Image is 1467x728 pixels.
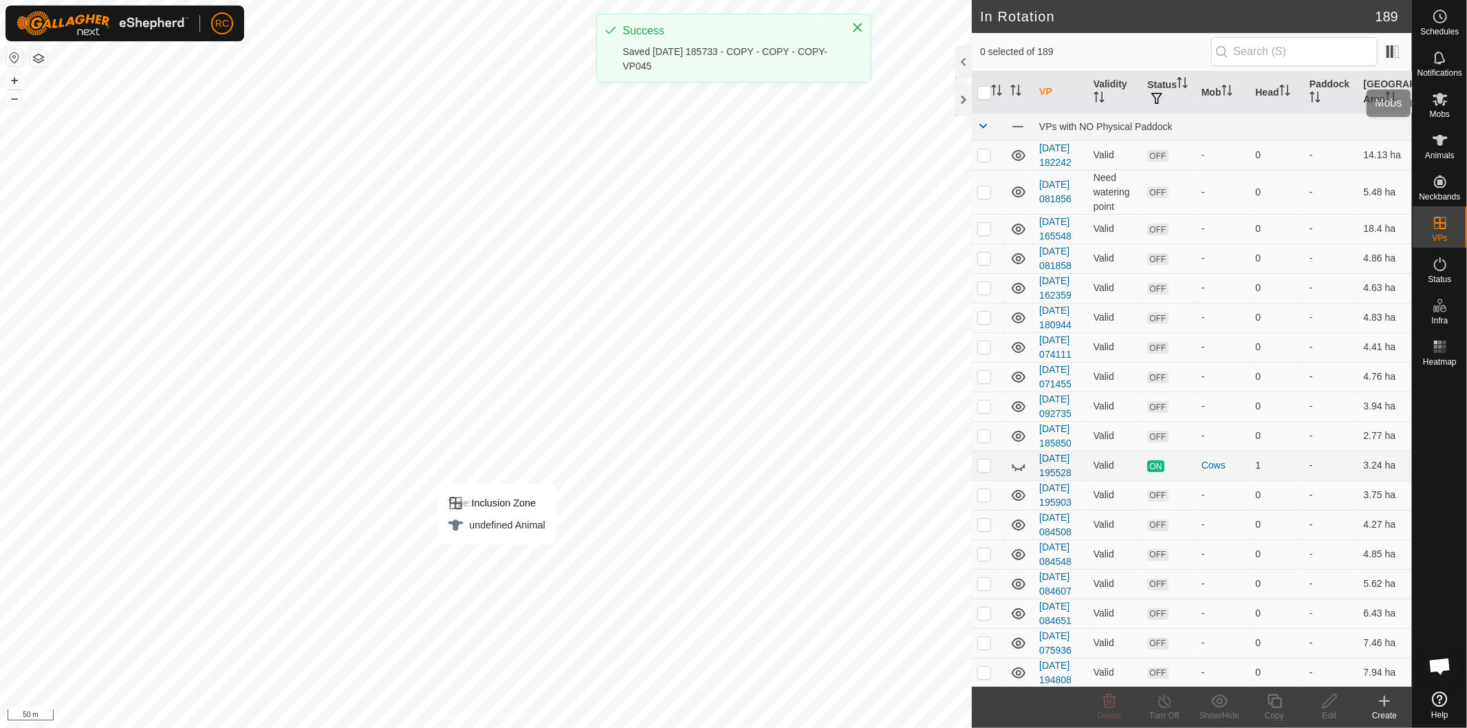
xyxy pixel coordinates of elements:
td: Valid [1088,599,1142,628]
td: - [1304,214,1358,244]
a: [DATE] 180944 [1039,305,1072,330]
td: Valid [1088,658,1142,687]
span: OFF [1147,608,1168,620]
a: [DATE] 084548 [1039,542,1072,567]
td: Valid [1088,628,1142,658]
td: 0 [1250,480,1304,510]
a: [DATE] 084508 [1039,512,1072,537]
span: OFF [1147,342,1168,354]
a: Privacy Policy [432,710,483,722]
div: Saved [DATE] 185733 - COPY - COPY - COPY-VP045 [623,45,838,74]
span: VPs [1432,234,1447,242]
td: - [1304,303,1358,332]
td: Need watering point [1088,170,1142,214]
span: OFF [1147,520,1168,531]
td: 0 [1250,539,1304,569]
img: Gallagher Logo [17,11,188,36]
span: Animals [1425,151,1455,160]
span: OFF [1147,667,1168,679]
button: + [6,72,23,89]
span: RC [215,17,229,31]
div: Copy [1247,709,1302,722]
a: [DATE] 081858 [1039,246,1072,271]
p-sorticon: Activate to sort [991,87,1002,98]
td: 0 [1250,569,1304,599]
span: OFF [1147,490,1168,502]
span: Delete [1098,711,1122,720]
td: 6.43 ha [1358,599,1412,628]
a: [DATE] 071455 [1039,364,1072,389]
td: 4.63 ha [1358,273,1412,303]
td: Valid [1088,480,1142,510]
a: [DATE] 165548 [1039,216,1072,242]
span: OFF [1147,312,1168,324]
div: - [1202,517,1245,532]
div: Show/Hide [1192,709,1247,722]
span: Notifications [1417,69,1462,77]
div: - [1202,148,1245,162]
th: Status [1142,72,1196,114]
a: [DATE] 182242 [1039,142,1072,168]
td: 0 [1250,421,1304,451]
td: 18.4 ha [1358,214,1412,244]
span: OFF [1147,186,1168,198]
div: - [1202,547,1245,561]
span: OFF [1147,283,1168,295]
div: - [1202,370,1245,384]
td: 1 [1250,451,1304,480]
div: Edit [1302,709,1357,722]
td: Valid [1088,273,1142,303]
span: Mobs [1430,110,1450,118]
a: [DATE] 084651 [1039,601,1072,626]
td: 0 [1250,273,1304,303]
td: Valid [1088,510,1142,539]
a: [DATE] 195528 [1039,453,1072,478]
div: Cows [1202,458,1245,473]
td: - [1304,569,1358,599]
td: - [1304,244,1358,273]
td: - [1304,421,1358,451]
a: [DATE] 092735 [1039,394,1072,419]
p-sorticon: Activate to sort [1385,94,1396,105]
button: – [6,90,23,107]
td: 3.75 ha [1358,480,1412,510]
span: OFF [1147,150,1168,162]
td: - [1304,599,1358,628]
span: 189 [1376,6,1398,27]
div: VPs with NO Physical Paddock [1039,121,1406,132]
td: Valid [1088,421,1142,451]
span: Status [1428,275,1451,283]
td: 5.62 ha [1358,569,1412,599]
div: undefined Animal [447,517,545,533]
div: Create [1357,709,1412,722]
span: OFF [1147,579,1168,590]
div: - [1202,251,1245,266]
td: 4.41 ha [1358,332,1412,362]
td: 0 [1250,658,1304,687]
p-sorticon: Activate to sort [1221,87,1232,98]
div: Inclusion Zone [447,495,545,511]
a: [DATE] 074111 [1039,334,1072,360]
p-sorticon: Activate to sort [1177,79,1188,90]
span: Neckbands [1419,193,1460,201]
td: 0 [1250,214,1304,244]
td: 0 [1250,140,1304,170]
td: Valid [1088,332,1142,362]
div: - [1202,577,1245,591]
td: 5.48 ha [1358,170,1412,214]
td: - [1304,273,1358,303]
td: - [1304,539,1358,569]
th: Paddock [1304,72,1358,114]
td: - [1304,658,1358,687]
div: - [1202,185,1245,200]
a: [DATE] 194808 [1039,660,1072,685]
p-sorticon: Activate to sort [1094,94,1105,105]
td: Valid [1088,244,1142,273]
span: Infra [1431,317,1448,325]
div: Success [623,23,838,39]
span: OFF [1147,401,1168,413]
td: 3.24 ha [1358,451,1412,480]
td: Valid [1088,140,1142,170]
td: - [1304,451,1358,480]
td: - [1304,332,1358,362]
